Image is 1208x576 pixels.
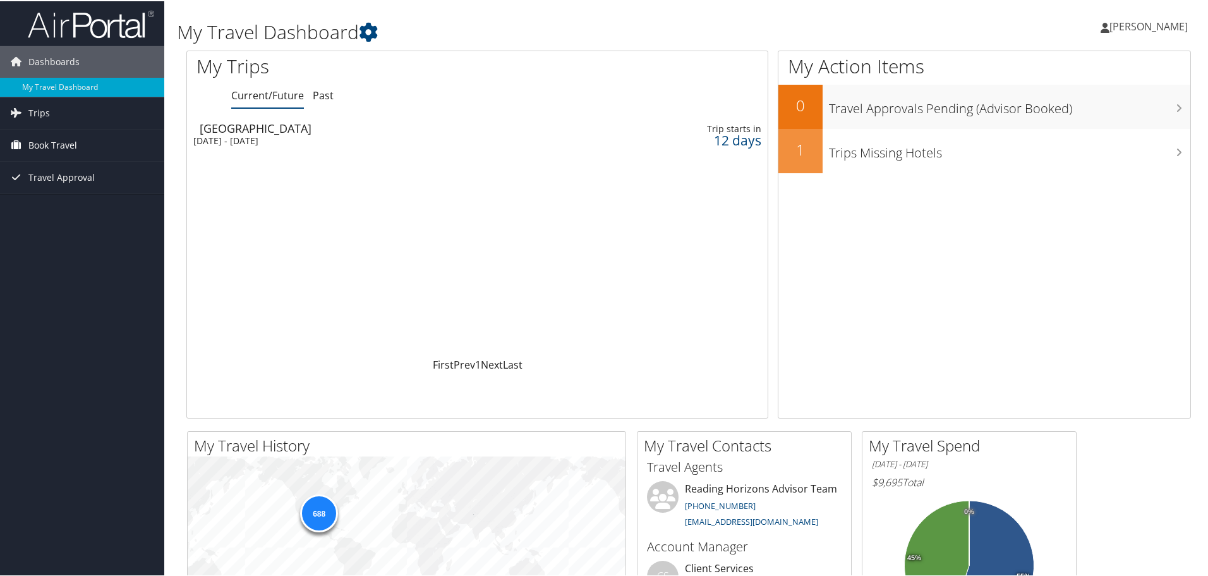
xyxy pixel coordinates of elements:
[1101,6,1200,44] a: [PERSON_NAME]
[454,357,475,371] a: Prev
[28,45,80,77] span: Dashboards
[28,128,77,160] span: Book Travel
[647,457,842,475] h3: Travel Agents
[433,357,454,371] a: First
[177,18,859,44] h1: My Travel Dashboard
[907,553,921,561] tspan: 45%
[778,83,1190,128] a: 0Travel Approvals Pending (Advisor Booked)
[196,52,516,78] h1: My Trips
[778,94,823,115] h2: 0
[778,128,1190,172] a: 1Trips Missing Hotels
[194,434,625,455] h2: My Travel History
[1109,18,1188,32] span: [PERSON_NAME]
[869,434,1076,455] h2: My Travel Spend
[200,121,562,133] div: [GEOGRAPHIC_DATA]
[647,537,842,555] h3: Account Manager
[872,457,1066,469] h6: [DATE] - [DATE]
[872,474,1066,488] h6: Total
[231,87,304,101] a: Current/Future
[634,133,762,145] div: 12 days
[475,357,481,371] a: 1
[503,357,522,371] a: Last
[193,134,556,145] div: [DATE] - [DATE]
[28,161,95,192] span: Travel Approval
[481,357,503,371] a: Next
[778,52,1190,78] h1: My Action Items
[829,92,1190,116] h3: Travel Approvals Pending (Advisor Booked)
[641,480,848,532] li: Reading Horizons Advisor Team
[872,474,902,488] span: $9,695
[300,493,338,531] div: 688
[829,137,1190,161] h3: Trips Missing Hotels
[28,8,154,38] img: airportal-logo.png
[685,499,756,510] a: [PHONE_NUMBER]
[28,96,50,128] span: Trips
[313,87,334,101] a: Past
[685,515,818,526] a: [EMAIL_ADDRESS][DOMAIN_NAME]
[644,434,851,455] h2: My Travel Contacts
[778,138,823,159] h2: 1
[634,122,762,133] div: Trip starts in
[964,507,974,515] tspan: 0%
